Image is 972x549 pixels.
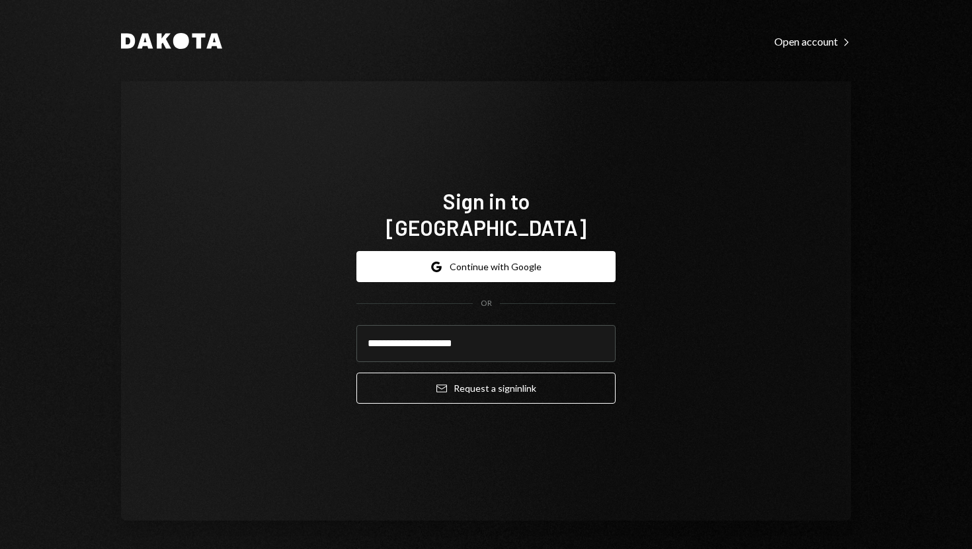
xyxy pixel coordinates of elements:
[774,34,851,48] a: Open account
[774,35,851,48] div: Open account
[356,188,616,240] h1: Sign in to [GEOGRAPHIC_DATA]
[356,373,616,404] button: Request a signinlink
[481,298,492,309] div: OR
[356,251,616,282] button: Continue with Google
